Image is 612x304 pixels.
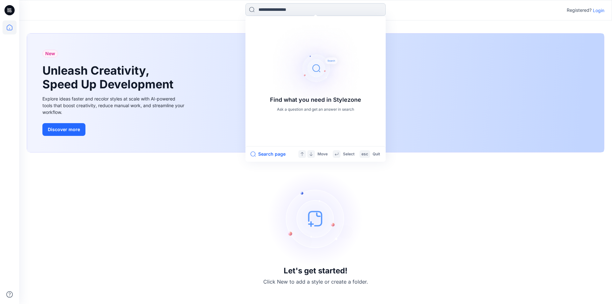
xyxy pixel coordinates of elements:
[251,150,286,158] button: Search page
[361,151,368,158] p: esc
[284,266,347,275] h3: Let's get started!
[373,151,380,158] p: Quit
[42,95,186,115] div: Explore ideas faster and recolor styles at scale with AI-powered tools that boost creativity, red...
[42,123,85,136] button: Discover more
[567,6,592,14] p: Registered?
[45,50,55,57] span: New
[317,151,328,158] p: Move
[42,64,176,91] h1: Unleash Creativity, Speed Up Development
[593,7,604,14] p: Login
[42,123,186,136] a: Discover more
[343,151,354,158] p: Select
[263,278,368,285] p: Click New to add a style or create a folder.
[268,171,363,266] img: empty-state-image.svg
[265,17,367,119] img: Find what you need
